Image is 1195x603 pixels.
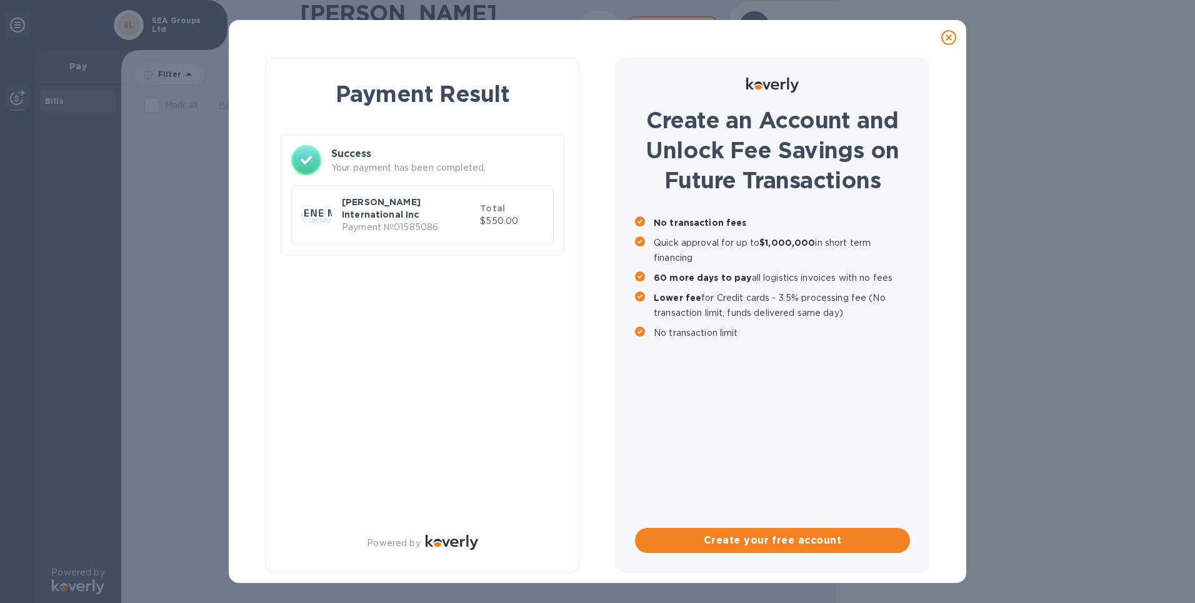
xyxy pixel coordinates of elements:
[746,78,799,93] img: Logo
[426,535,478,550] img: Logo
[654,293,701,303] b: Lower fee
[635,105,910,195] h1: Create an Account and Unlock Fee Savings on Future Transactions
[286,78,559,109] h1: Payment Result
[342,221,475,234] p: Payment № 01585086
[654,290,910,320] p: for Credit cards - 3.5% processing fee (No transaction limit, funds delivered same day)
[654,325,910,340] p: No transaction limit
[654,218,747,228] b: No transaction fees
[367,537,420,550] p: Powered by
[759,238,815,248] b: $1,000,000
[342,196,475,221] p: [PERSON_NAME] International Inc
[654,273,752,283] b: 60 more days to pay
[480,203,505,213] b: Total
[654,270,910,285] p: all logistics invoices with no fees
[331,161,554,175] p: Your payment has been completed.
[635,528,910,553] button: Create your free account
[331,146,554,161] h3: Success
[480,215,543,228] p: $550.00
[645,533,900,548] span: Create your free account
[654,235,910,265] p: Quick approval for up to in short term financing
